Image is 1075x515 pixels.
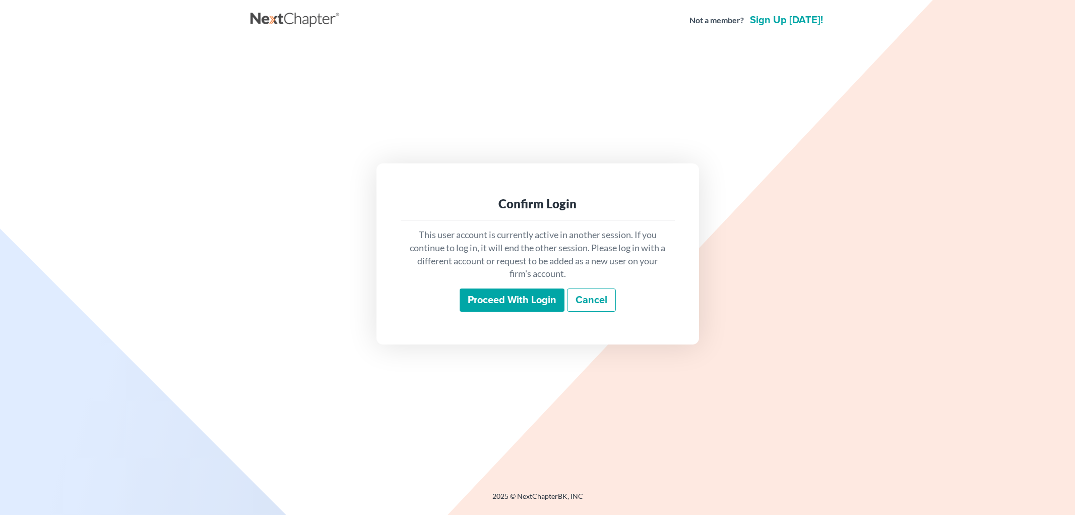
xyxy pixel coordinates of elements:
p: This user account is currently active in another session. If you continue to log in, it will end ... [409,228,667,280]
div: Confirm Login [409,196,667,212]
input: Proceed with login [460,289,564,312]
a: Cancel [567,289,616,312]
div: 2025 © NextChapterBK, INC [250,491,825,509]
strong: Not a member? [689,15,744,26]
a: Sign up [DATE]! [748,15,825,25]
